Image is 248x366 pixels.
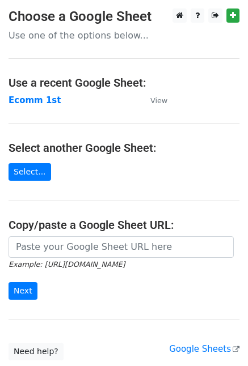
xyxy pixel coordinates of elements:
p: Use one of the options below... [9,29,239,41]
a: Need help? [9,343,64,360]
h4: Use a recent Google Sheet: [9,76,239,90]
small: Example: [URL][DOMAIN_NAME] [9,260,125,269]
a: Google Sheets [169,344,239,354]
h3: Choose a Google Sheet [9,8,239,25]
h4: Copy/paste a Google Sheet URL: [9,218,239,232]
a: Ecomm 1st [9,95,61,105]
input: Paste your Google Sheet URL here [9,236,234,258]
a: Select... [9,163,51,181]
input: Next [9,282,37,300]
a: View [139,95,167,105]
h4: Select another Google Sheet: [9,141,239,155]
small: View [150,96,167,105]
